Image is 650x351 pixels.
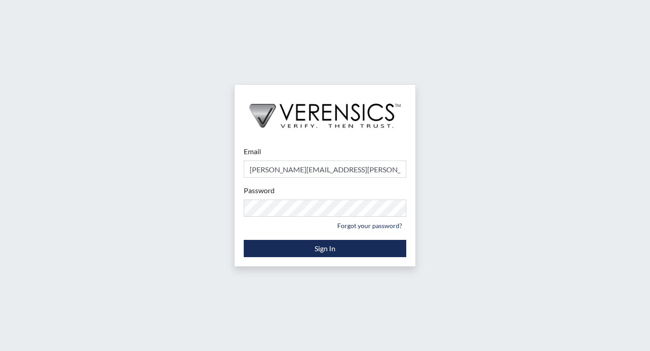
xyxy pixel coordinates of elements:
img: logo-wide-black.2aad4157.png [235,85,415,137]
label: Password [244,185,275,196]
label: Email [244,146,261,157]
a: Forgot your password? [333,219,406,233]
button: Sign In [244,240,406,257]
input: Email [244,161,406,178]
